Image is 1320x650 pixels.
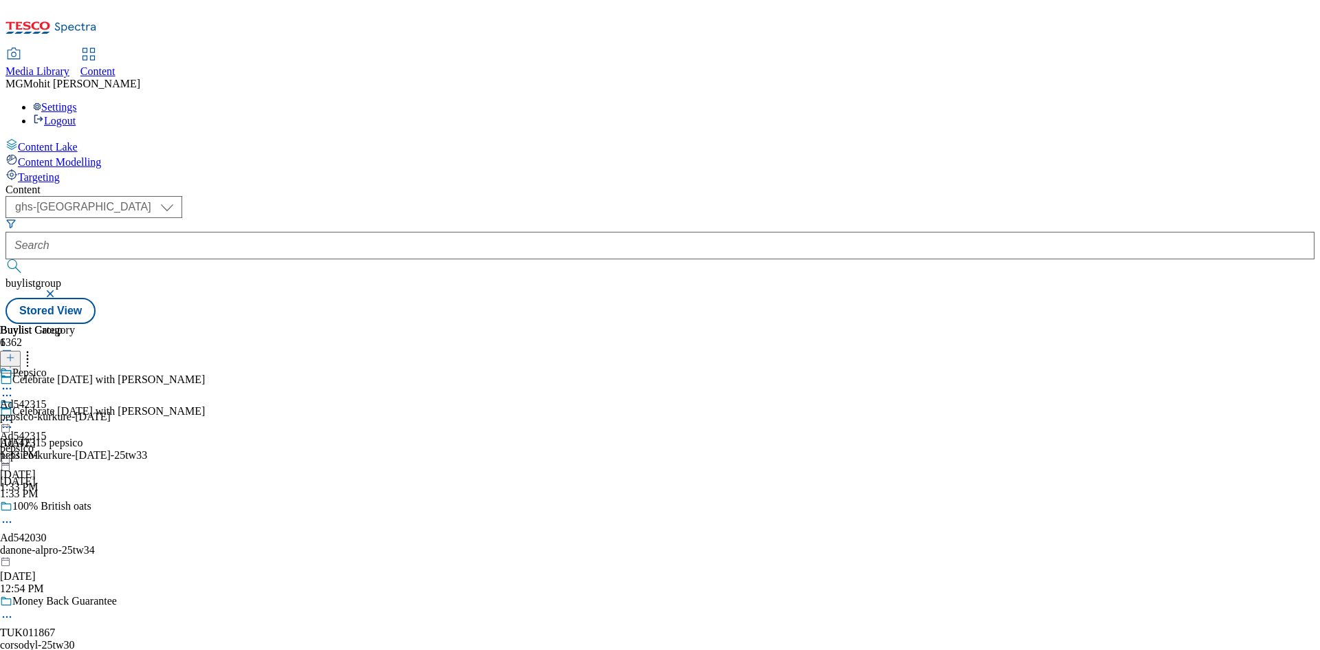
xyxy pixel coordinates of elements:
a: Targeting [5,169,1314,184]
a: Content Modelling [5,153,1314,169]
span: Content [80,65,115,77]
a: Content Lake [5,138,1314,153]
span: Content Lake [18,141,78,153]
span: Media Library [5,65,69,77]
svg: Search Filters [5,218,16,229]
div: 100% British oats [12,500,91,512]
div: Pepsico [12,367,47,379]
span: Targeting [18,171,60,183]
a: Settings [33,101,77,113]
span: MG [5,78,23,89]
button: Stored View [5,298,96,324]
span: Mohit [PERSON_NAME] [23,78,140,89]
input: Search [5,232,1314,259]
a: Content [80,49,115,78]
div: Money Back Guarantee [12,595,117,607]
span: buylistgroup [5,277,61,289]
a: Media Library [5,49,69,78]
a: Logout [33,115,76,127]
div: Content [5,184,1314,196]
span: Content Modelling [18,156,101,168]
